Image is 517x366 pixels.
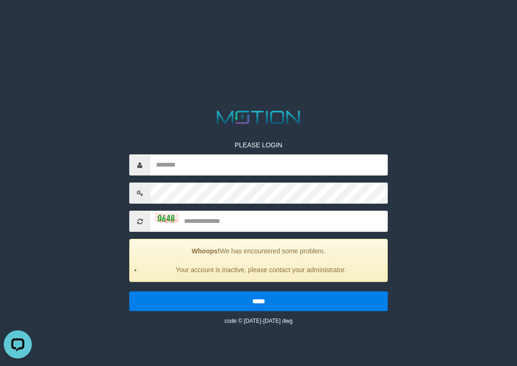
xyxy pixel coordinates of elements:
p: PLEASE LOGIN [129,140,388,150]
strong: Whoops! [192,247,220,255]
small: code © [DATE]-[DATE] dwg [224,318,292,324]
li: Your account is inactive, please contact your administrator. [141,265,380,274]
img: MOTION_logo.png [213,108,303,126]
img: captcha [155,213,178,223]
button: Open LiveChat chat widget [4,4,32,32]
div: We has encountered some problem. [129,239,388,282]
